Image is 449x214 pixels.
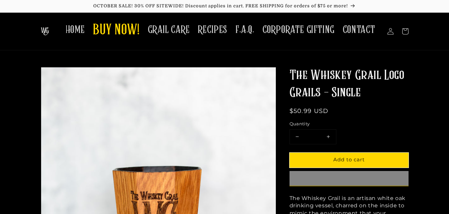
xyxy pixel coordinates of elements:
[290,121,409,127] label: Quantity
[333,157,365,163] span: Add to cart
[262,23,335,36] span: CORPORATE GIFTING
[66,23,85,36] span: HOME
[343,23,375,36] span: CONTACT
[290,107,329,115] span: $50.99 USD
[62,19,89,40] a: HOME
[231,19,258,40] a: F.A.Q.
[148,23,190,36] span: GRAIL CARE
[198,23,227,36] span: RECIPES
[339,19,379,40] a: CONTACT
[144,19,194,40] a: GRAIL CARE
[89,17,144,44] a: BUY NOW!
[194,19,231,40] a: RECIPES
[290,67,409,102] h1: The Whiskey Grail Logo Grails - Single
[93,21,140,40] span: BUY NOW!
[235,23,254,36] span: F.A.Q.
[41,27,49,35] img: The Whiskey Grail
[258,19,339,40] a: CORPORATE GIFTING
[290,153,409,168] button: Add to cart
[7,3,442,9] p: OCTOBER SALE! 30% OFF SITEWIDE! Discount applies in cart. FREE SHIPPING for orders of $75 or more!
